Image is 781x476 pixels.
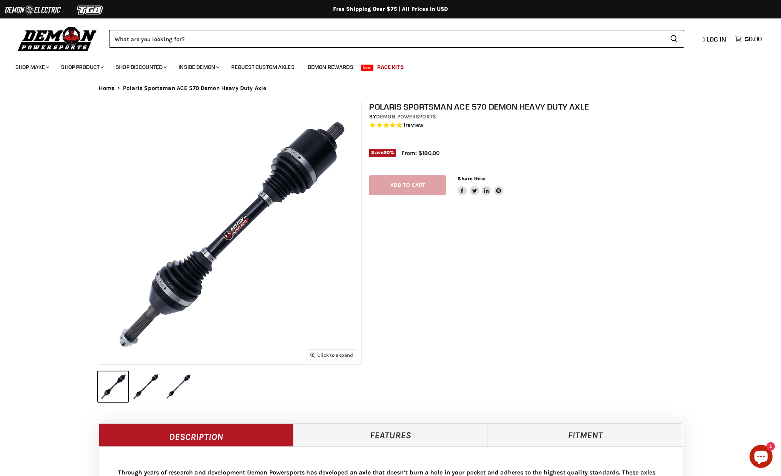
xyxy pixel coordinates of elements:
span: Log in [706,35,726,43]
a: Log in [699,36,731,43]
ul: Main menu [10,56,760,75]
span: 20 [383,150,390,155]
span: Polaris Sportsman ACE 570 Demon Heavy Duty Axle [123,85,266,92]
inbox-online-store-chat: Shopify online store chat [747,445,775,470]
button: IMAGE thumbnail [98,371,128,402]
span: Click to expand [310,352,353,358]
a: Race Kits [371,59,410,75]
span: From: $180.00 [401,150,439,156]
a: Demon Powersports [376,113,436,120]
span: review [405,121,423,128]
span: 1 reviews [403,121,423,128]
a: $0.00 [731,33,766,45]
a: Inside Demon [173,59,224,75]
img: Demon Powersports [15,25,99,52]
a: Shop Discounted [110,59,171,75]
a: Shop Make [10,59,54,75]
button: Click to expand [307,350,357,360]
form: Product [109,30,684,48]
span: $0.00 [745,35,762,43]
button: IMAGE thumbnail [163,371,194,402]
input: Search [109,30,664,48]
a: Features [293,423,488,446]
span: Save % [369,149,396,157]
h1: Polaris Sportsman ACE 570 Demon Heavy Duty Axle [369,102,690,112]
div: Free Shipping Over $75 | All Prices In USD [83,6,698,13]
nav: Breadcrumbs [83,85,698,92]
a: Shop Product [55,59,108,75]
div: by [369,113,690,121]
img: IMAGE [99,102,361,364]
img: Demon Electric Logo 2 [4,3,61,17]
img: TGB Logo 2 [61,3,119,17]
a: Demon Rewards [302,59,359,75]
span: New! [361,65,374,71]
button: IMAGE thumbnail [131,371,161,402]
a: Fitment [488,423,683,446]
span: Share this: [458,176,485,181]
span: Rated 5.0 out of 5 stars 1 reviews [369,121,690,130]
a: Home [99,85,115,92]
a: Request Custom Axles [226,59,300,75]
button: Search [664,30,684,48]
a: Description [99,423,293,446]
aside: Share this: [458,175,503,196]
